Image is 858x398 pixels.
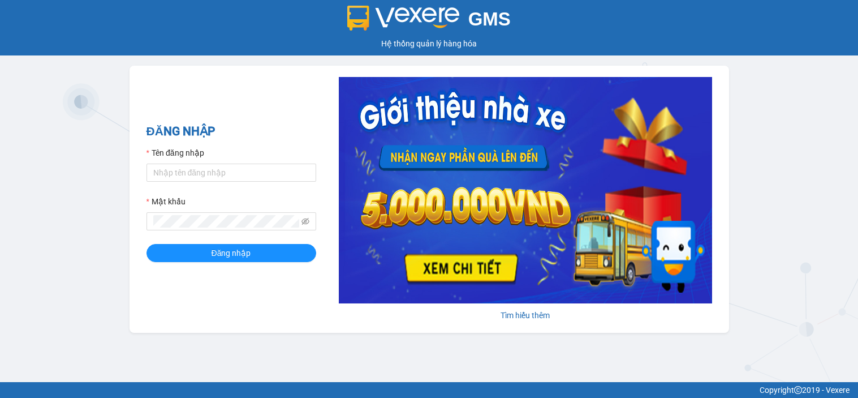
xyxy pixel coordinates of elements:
a: GMS [347,17,511,26]
h2: ĐĂNG NHẬP [146,122,316,141]
span: copyright [794,386,802,394]
label: Mật khẩu [146,195,186,208]
img: logo 2 [347,6,459,31]
span: eye-invisible [301,217,309,225]
button: Đăng nhập [146,244,316,262]
div: Copyright 2019 - Vexere [8,384,850,396]
span: Đăng nhập [212,247,251,259]
input: Tên đăng nhập [146,164,316,182]
img: banner-0 [339,77,712,303]
div: Hệ thống quản lý hàng hóa [3,37,855,50]
div: Tìm hiểu thêm [339,309,712,322]
input: Mật khẩu [153,215,299,228]
label: Tên đăng nhập [146,147,204,159]
span: GMS [468,8,511,29]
